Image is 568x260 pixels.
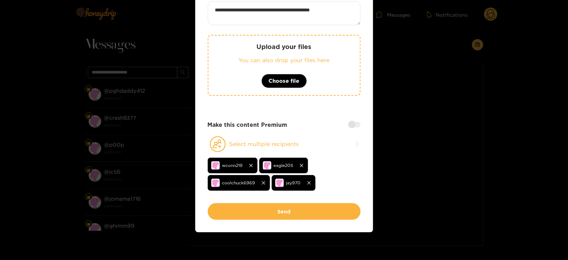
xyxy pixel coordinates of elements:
[263,161,271,170] img: no-avatar.png
[275,179,284,187] img: no-avatar.png
[274,161,293,169] span: eagle205
[208,203,361,220] button: Send
[223,43,346,51] p: Upload your files
[208,121,287,129] strong: Make this content Premium
[222,179,255,187] span: coolchuck6969
[286,179,301,187] span: jay970
[208,136,361,152] button: Select multiple recipients
[261,74,307,88] button: Choose file
[223,56,346,64] p: You can also drop your files here
[269,77,299,85] span: Choose file
[222,161,243,169] span: wconn219
[211,179,220,187] img: no-avatar.png
[211,161,220,170] img: no-avatar.png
